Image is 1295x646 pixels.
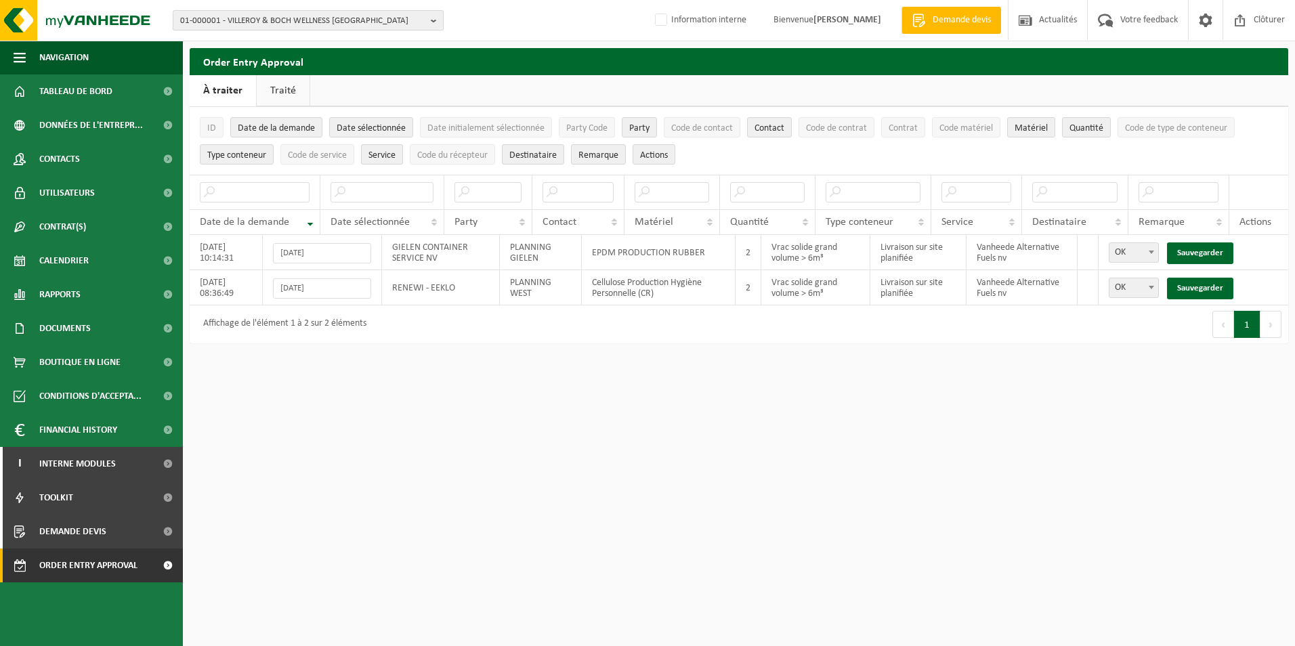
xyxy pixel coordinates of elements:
td: Cellulose Production Hygiène Personnelle (CR) [582,270,735,305]
span: OK [1109,278,1159,298]
button: Code de contactCode de contact: Activate to sort [664,117,740,137]
span: Quantité [730,217,769,228]
button: PartyParty: Activate to sort [622,117,657,137]
span: Toolkit [39,481,73,515]
span: Remarque [578,150,618,160]
span: Utilisateurs [39,176,95,210]
span: Service [941,217,973,228]
span: Contrat(s) [39,210,86,244]
span: Code du récepteur [417,150,488,160]
span: Code de service [288,150,347,160]
a: Demande devis [901,7,1001,34]
button: Next [1260,311,1281,338]
span: ID [207,123,216,133]
span: I [14,447,26,481]
button: RemarqueRemarque: Activate to sort [571,144,626,165]
td: Vrac solide grand volume > 6m³ [761,270,871,305]
span: Date sélectionnée [337,123,406,133]
span: Party [454,217,477,228]
td: PLANNING WEST [500,270,582,305]
span: Demande devis [929,14,994,27]
span: Code de type de conteneur [1125,123,1227,133]
span: Documents [39,311,91,345]
a: Traité [257,75,310,106]
span: Navigation [39,41,89,74]
label: Information interne [652,10,746,30]
span: Remarque [1139,217,1185,228]
span: Matériel [1015,123,1048,133]
span: Actions [640,150,668,160]
span: Actions [1239,217,1271,228]
span: Rapports [39,278,81,311]
span: Code de contact [671,123,733,133]
button: DestinataireDestinataire : Activate to sort [502,144,564,165]
span: Données de l'entrepr... [39,108,143,142]
td: Livraison sur site planifiée [870,235,967,270]
button: Party CodeParty Code: Activate to sort [559,117,615,137]
span: Contact [755,123,784,133]
a: Sauvegarder [1167,278,1233,299]
button: IDID: Activate to sort [200,117,224,137]
td: Vrac solide grand volume > 6m³ [761,235,871,270]
td: Vanheede Alternative Fuels nv [967,235,1078,270]
span: Type conteneur [207,150,266,160]
button: Previous [1212,311,1234,338]
span: Type conteneur [826,217,893,228]
button: Date sélectionnéeDate sélectionnée: Activate to sort [329,117,413,137]
span: OK [1109,242,1159,263]
td: 2 [736,235,761,270]
span: Contact [543,217,576,228]
span: Party Code [566,123,608,133]
span: OK [1109,278,1158,297]
span: Code matériel [939,123,993,133]
button: ContactContact: Activate to sort [747,117,792,137]
span: Interne modules [39,447,116,481]
td: Vanheede Alternative Fuels nv [967,270,1078,305]
button: Date de la demandeDate de la demande: Activate to remove sorting [230,117,322,137]
button: Type conteneurType conteneur: Activate to sort [200,144,274,165]
h2: Order Entry Approval [190,48,1288,74]
td: GIELEN CONTAINER SERVICE NV [382,235,500,270]
span: Financial History [39,413,117,447]
button: Actions [633,144,675,165]
button: 01-000001 - VILLEROY & BOCH WELLNESS [GEOGRAPHIC_DATA] [173,10,444,30]
td: 2 [736,270,761,305]
span: Date sélectionnée [331,217,410,228]
span: Date de la demande [238,123,315,133]
span: Contacts [39,142,80,176]
td: [DATE] 10:14:31 [190,235,263,270]
span: Contrat [889,123,918,133]
span: OK [1109,243,1158,262]
a: À traiter [190,75,256,106]
span: Destinataire [1032,217,1086,228]
button: QuantitéQuantité: Activate to sort [1062,117,1111,137]
button: ContratContrat: Activate to sort [881,117,925,137]
span: Date de la demande [200,217,289,228]
button: Code de contratCode de contrat: Activate to sort [799,117,874,137]
span: Demande devis [39,515,106,548]
span: Quantité [1069,123,1103,133]
button: Code de serviceCode de service: Activate to sort [280,144,354,165]
a: Sauvegarder [1167,242,1233,264]
span: Party [629,123,650,133]
button: 1 [1234,311,1260,338]
td: Livraison sur site planifiée [870,270,967,305]
span: Matériel [635,217,673,228]
td: [DATE] 08:36:49 [190,270,263,305]
button: ServiceService: Activate to sort [361,144,403,165]
button: Code du récepteurCode du récepteur: Activate to sort [410,144,495,165]
span: 01-000001 - VILLEROY & BOCH WELLNESS [GEOGRAPHIC_DATA] [180,11,425,31]
strong: [PERSON_NAME] [813,15,881,25]
span: Date initialement sélectionnée [427,123,545,133]
div: Affichage de l'élément 1 à 2 sur 2 éléments [196,312,366,337]
td: RENEWI - EEKLO [382,270,500,305]
td: EPDM PRODUCTION RUBBER [582,235,735,270]
button: MatérielMatériel: Activate to sort [1007,117,1055,137]
span: Destinataire [509,150,557,160]
td: PLANNING GIELEN [500,235,582,270]
span: Tableau de bord [39,74,112,108]
span: Code de contrat [806,123,867,133]
span: Conditions d'accepta... [39,379,142,413]
button: Code de type de conteneurCode de type de conteneur: Activate to sort [1118,117,1235,137]
span: Order entry approval [39,548,137,582]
